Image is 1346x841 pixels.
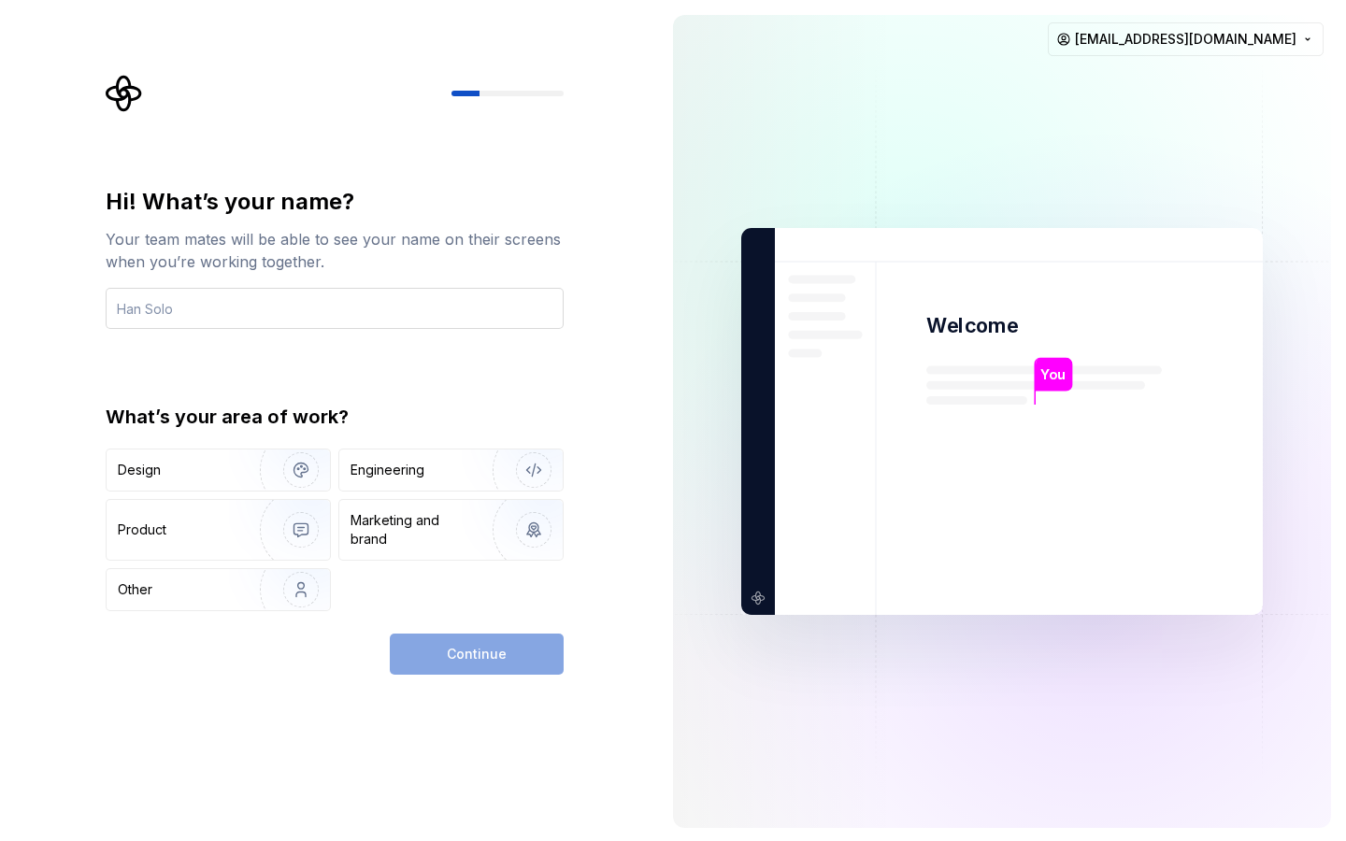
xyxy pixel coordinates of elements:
[106,187,564,217] div: Hi! What’s your name?
[1040,364,1066,385] p: You
[106,404,564,430] div: What’s your area of work?
[118,580,152,599] div: Other
[351,461,424,479] div: Engineering
[1048,22,1324,56] button: [EMAIL_ADDRESS][DOMAIN_NAME]
[926,312,1018,339] p: Welcome
[106,228,564,273] div: Your team mates will be able to see your name on their screens when you’re working together.
[118,461,161,479] div: Design
[1075,30,1296,49] span: [EMAIL_ADDRESS][DOMAIN_NAME]
[118,520,166,539] div: Product
[106,75,143,112] svg: Supernova Logo
[106,288,564,329] input: Han Solo
[351,511,477,549] div: Marketing and brand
